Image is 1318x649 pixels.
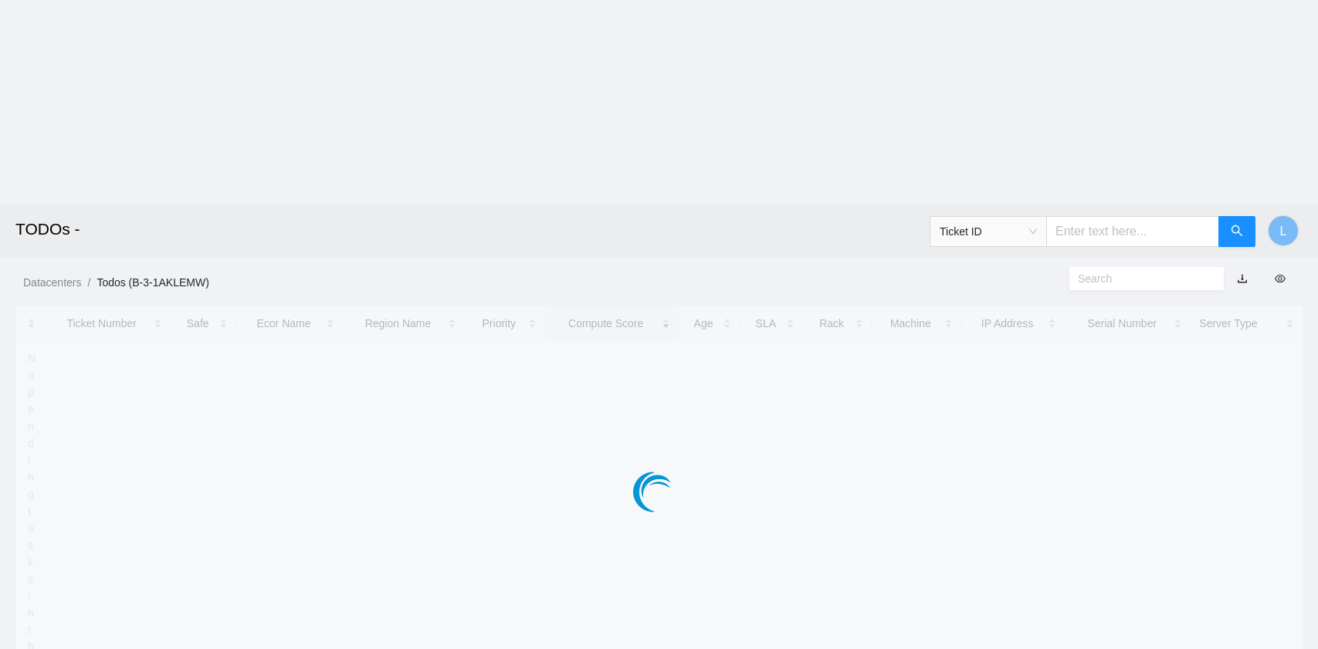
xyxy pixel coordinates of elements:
[940,220,1037,243] span: Ticket ID
[23,276,81,289] a: Datacenters
[1280,221,1287,241] span: L
[1218,216,1255,247] button: search
[15,205,917,254] h2: TODOs -
[1275,273,1286,284] span: eye
[1225,266,1259,291] button: download
[1231,225,1243,239] span: search
[1268,215,1299,246] button: L
[1046,216,1219,247] input: Enter text here...
[87,276,90,289] span: /
[97,276,208,289] a: Todos (B-3-1AKLEMW)
[1078,270,1203,287] input: Search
